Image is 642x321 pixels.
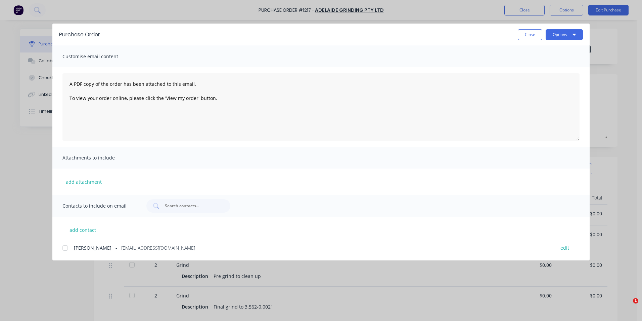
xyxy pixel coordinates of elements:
iframe: Intercom live chat [619,298,635,314]
span: Contacts to include on email [62,201,136,211]
button: edit [556,243,573,252]
button: Close [518,29,542,40]
button: add contact [62,225,103,235]
div: Purchase Order [59,31,100,39]
span: Customise email content [62,52,136,61]
span: - [116,244,117,251]
span: 1 [633,298,638,304]
textarea: A PDF copy of the order has been attached to this email. To view your order online, please click ... [62,73,580,141]
span: [PERSON_NAME] [74,244,111,251]
span: [EMAIL_ADDRESS][DOMAIN_NAME] [121,244,195,251]
span: Attachments to include [62,153,136,163]
button: Options [546,29,583,40]
button: add attachment [62,177,105,187]
input: Search contacts... [164,203,220,209]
